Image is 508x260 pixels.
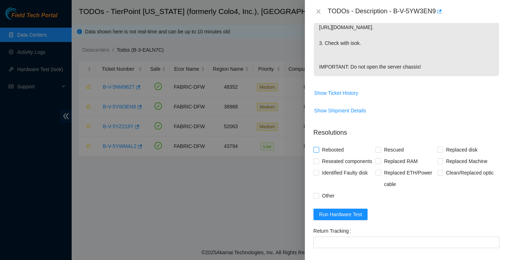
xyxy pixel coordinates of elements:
span: Reseated components [319,155,375,167]
div: TODOs - Description - B-V-5YW3EN9 [328,6,499,17]
input: Return Tracking [313,237,499,248]
button: Show Ticket History [314,87,359,99]
button: Show Shipment Details [314,105,366,116]
p: Resolutions [313,122,499,138]
span: Replaced Machine [443,155,490,167]
span: Run Hardware Test [319,210,362,218]
span: Other [319,190,337,201]
span: Rebooted [319,144,347,155]
span: Clean/Replaced optic [443,167,497,178]
label: Return Tracking [313,225,354,237]
span: Show Shipment Details [314,107,366,115]
span: Replaced ETH/Power cable [381,167,437,190]
button: Run Hardware Test [313,209,368,220]
button: Close [313,8,324,15]
span: close [316,9,321,14]
span: Replaced disk [443,144,480,155]
span: Rescued [381,144,407,155]
span: Replaced RAM [381,155,421,167]
span: Show Ticket History [314,89,358,97]
span: Identified Faulty disk [319,167,371,178]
